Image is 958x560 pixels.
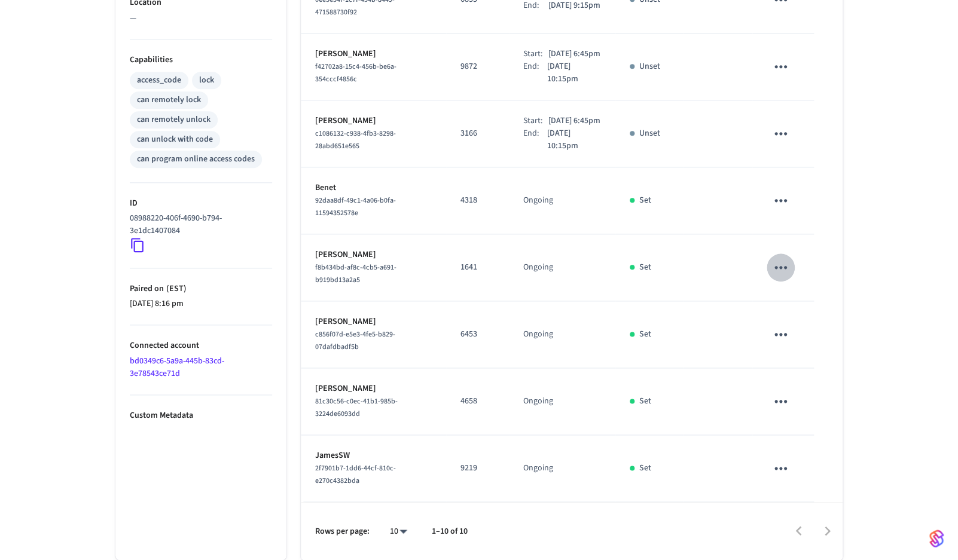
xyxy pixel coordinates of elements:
td: Ongoing [509,234,615,301]
a: bd0349c6-5a9a-445b-83cd-3e78543ce71d [130,355,224,380]
p: Custom Metadata [130,409,272,422]
p: Benet [315,182,432,194]
p: [PERSON_NAME] [315,48,432,60]
div: can remotely lock [137,94,201,106]
p: Unset [639,60,660,73]
span: ( EST ) [164,283,187,295]
div: lock [199,74,214,87]
p: [DATE] 10:15pm [547,127,601,152]
p: 9219 [460,462,495,475]
p: JamesSW [315,449,432,462]
p: Set [639,328,651,341]
p: Rows per page: [315,525,370,537]
div: Start: [523,48,548,60]
p: 1641 [460,261,495,274]
p: 4318 [460,194,495,207]
p: 3166 [460,127,495,140]
td: Ongoing [509,435,615,502]
div: Start: [523,115,548,127]
span: 2f7901b7-1dd6-44cf-810c-e270c4382bda [315,463,396,486]
div: can unlock with code [137,133,213,146]
p: Connected account [130,339,272,352]
p: Capabilities [130,54,272,66]
div: End: [523,60,547,85]
p: Set [639,194,651,207]
p: Set [639,462,651,475]
p: [DATE] 8:16 pm [130,298,272,310]
p: 1–10 of 10 [432,525,468,537]
p: [DATE] 10:15pm [547,60,601,85]
span: 81c30c56-c0ec-41b1-985b-3224de6093dd [315,396,398,419]
img: SeamLogoGradient.69752ec5.svg [929,529,944,548]
p: 9872 [460,60,495,73]
span: c856f07d-e5e3-4fe5-b829-07dafdbadf5b [315,329,395,352]
p: — [130,12,272,25]
p: [PERSON_NAME] [315,382,432,395]
p: Set [639,395,651,408]
p: [PERSON_NAME] [315,115,432,127]
p: [DATE] 6:45pm [548,115,600,127]
p: ID [130,197,272,210]
p: Paired on [130,283,272,295]
p: 6453 [460,328,495,341]
div: can remotely unlock [137,114,210,126]
span: f42702a8-15c4-456b-be6a-354cccf4856c [315,62,396,84]
p: 08988220-406f-4690-b794-3e1dc1407084 [130,212,267,237]
td: Ongoing [509,301,615,368]
span: f8b434bd-af8c-4cb5-a691-b919bd13a2a5 [315,262,396,285]
span: 92daa8df-49c1-4a06-b0fa-11594352578e [315,195,396,218]
div: can program online access codes [137,153,255,166]
div: End: [523,127,547,152]
p: 4658 [460,395,495,408]
p: [DATE] 6:45pm [548,48,600,60]
div: 10 [384,522,413,540]
td: Ongoing [509,167,615,234]
p: Unset [639,127,660,140]
p: [PERSON_NAME] [315,249,432,261]
p: [PERSON_NAME] [315,316,432,328]
p: Set [639,261,651,274]
div: access_code [137,74,181,87]
span: c1086132-c938-4fb3-8298-28abd651e565 [315,128,396,151]
td: Ongoing [509,368,615,435]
